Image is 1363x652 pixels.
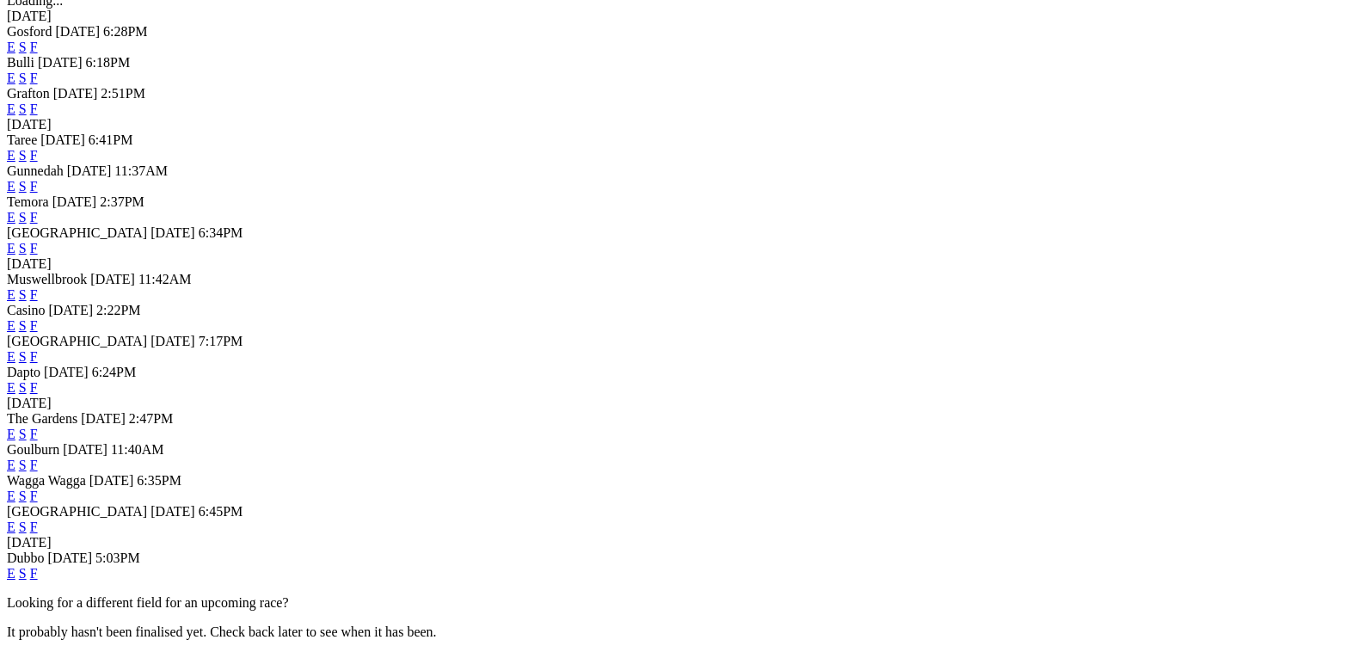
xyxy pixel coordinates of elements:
span: 6:28PM [103,24,148,39]
span: 6:45PM [199,504,243,519]
span: Goulburn [7,442,59,457]
a: S [19,287,27,302]
span: [DATE] [150,225,195,240]
span: Casino [7,303,45,317]
span: 6:41PM [89,132,133,147]
a: E [7,566,15,581]
span: Dubbo [7,551,45,565]
a: E [7,520,15,534]
a: F [30,566,38,581]
div: [DATE] [7,117,1356,132]
span: 2:51PM [101,86,145,101]
span: [DATE] [52,194,97,209]
span: [DATE] [81,411,126,426]
a: E [7,287,15,302]
span: Grafton [7,86,50,101]
a: F [30,427,38,441]
span: [DATE] [53,86,98,101]
span: Gosford [7,24,52,39]
span: 6:18PM [86,55,131,70]
div: [DATE] [7,396,1356,411]
span: 7:17PM [199,334,243,348]
span: Taree [7,132,37,147]
span: [DATE] [150,334,195,348]
a: E [7,101,15,116]
span: [GEOGRAPHIC_DATA] [7,225,147,240]
a: S [19,427,27,441]
p: Looking for a different field for an upcoming race? [7,595,1356,611]
a: S [19,148,27,163]
a: S [19,40,27,54]
a: E [7,210,15,225]
a: E [7,349,15,364]
a: S [19,101,27,116]
span: [DATE] [90,272,135,286]
a: F [30,489,38,503]
a: S [19,71,27,85]
a: E [7,489,15,503]
span: Wagga Wagga [7,473,86,488]
span: 11:42AM [138,272,192,286]
span: 2:47PM [129,411,174,426]
div: [DATE] [7,256,1356,272]
div: [DATE] [7,9,1356,24]
span: [DATE] [48,303,93,317]
span: [DATE] [40,132,85,147]
span: 11:37AM [114,163,168,178]
span: 5:03PM [95,551,140,565]
span: 6:34PM [199,225,243,240]
a: E [7,241,15,255]
span: Temora [7,194,49,209]
span: 6:35PM [137,473,181,488]
a: S [19,566,27,581]
span: [GEOGRAPHIC_DATA] [7,504,147,519]
a: F [30,71,38,85]
a: F [30,318,38,333]
span: [GEOGRAPHIC_DATA] [7,334,147,348]
a: F [30,349,38,364]
a: F [30,179,38,194]
span: 11:40AM [111,442,164,457]
a: S [19,520,27,534]
span: [DATE] [89,473,134,488]
a: F [30,40,38,54]
span: 6:24PM [92,365,137,379]
a: E [7,71,15,85]
a: F [30,241,38,255]
a: S [19,458,27,472]
a: E [7,427,15,441]
a: E [7,40,15,54]
span: The Gardens [7,411,77,426]
a: F [30,287,38,302]
a: S [19,380,27,395]
span: [DATE] [48,551,93,565]
span: Gunnedah [7,163,64,178]
a: E [7,458,15,472]
a: E [7,380,15,395]
partial: It probably hasn't been finalised yet. Check back later to see when it has been. [7,624,437,639]
a: E [7,318,15,333]
a: F [30,458,38,472]
span: [DATE] [38,55,83,70]
a: S [19,489,27,503]
span: [DATE] [55,24,100,39]
span: Bulli [7,55,34,70]
span: [DATE] [63,442,107,457]
a: F [30,210,38,225]
div: [DATE] [7,535,1356,551]
a: F [30,520,38,534]
a: S [19,349,27,364]
span: 2:22PM [96,303,141,317]
a: S [19,241,27,255]
a: F [30,380,38,395]
span: [DATE] [44,365,89,379]
span: Dapto [7,365,40,379]
a: S [19,318,27,333]
a: E [7,179,15,194]
span: [DATE] [150,504,195,519]
a: E [7,148,15,163]
a: F [30,101,38,116]
a: S [19,179,27,194]
span: 2:37PM [100,194,144,209]
a: S [19,210,27,225]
